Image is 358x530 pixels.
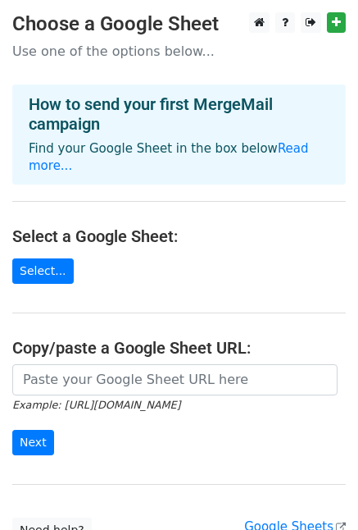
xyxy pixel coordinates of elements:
h4: Select a Google Sheet: [12,226,346,246]
a: Select... [12,258,74,284]
input: Paste your Google Sheet URL here [12,364,338,395]
h3: Choose a Google Sheet [12,12,346,36]
h4: Copy/paste a Google Sheet URL: [12,338,346,358]
p: Find your Google Sheet in the box below [29,140,329,175]
input: Next [12,430,54,455]
h4: How to send your first MergeMail campaign [29,94,329,134]
small: Example: [URL][DOMAIN_NAME] [12,399,180,411]
a: Read more... [29,141,309,173]
p: Use one of the options below... [12,43,346,60]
